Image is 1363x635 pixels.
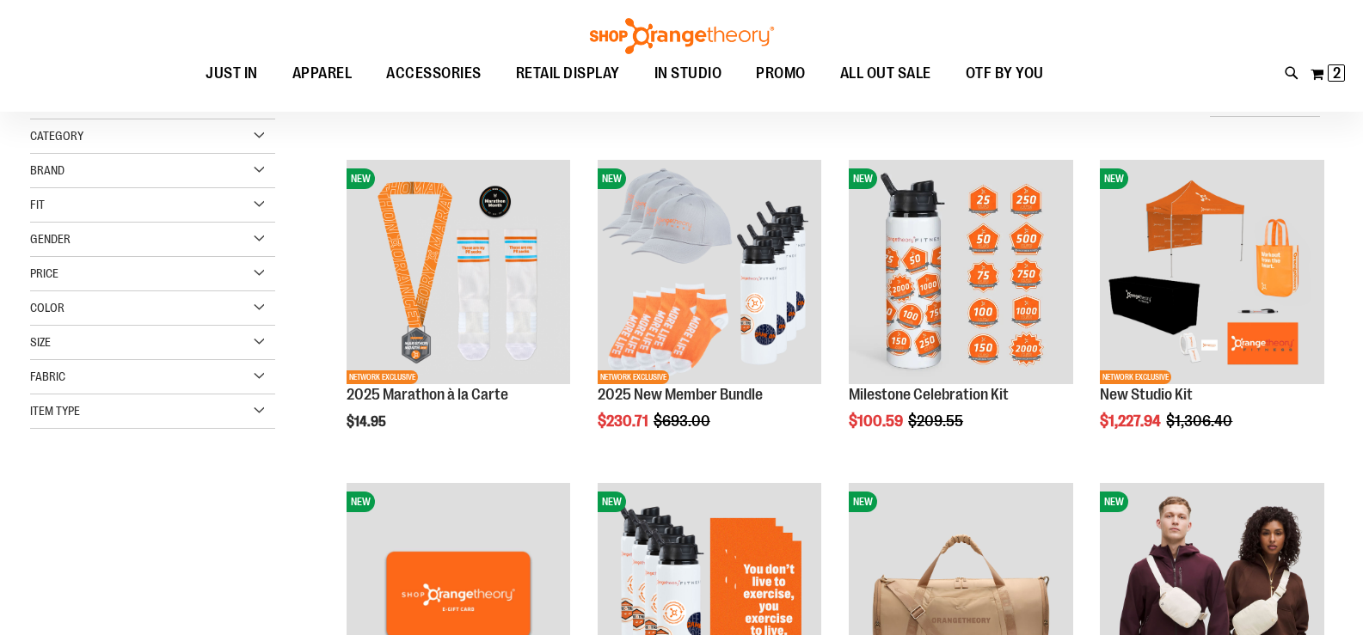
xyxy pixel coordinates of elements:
span: Item Type [30,404,80,418]
span: $693.00 [654,412,713,430]
span: APPAREL [292,54,353,93]
span: Size [30,335,51,349]
span: NEW [1100,492,1128,512]
span: Gender [30,232,71,246]
span: $209.55 [908,412,966,430]
span: PROMO [756,54,806,93]
span: NETWORK EXCLUSIVE [598,370,669,384]
span: $1,227.94 [1100,412,1163,430]
span: JUST IN [206,54,258,93]
span: NEW [598,492,626,512]
img: 2025 Marathon à la Carte [347,160,571,384]
img: Shop Orangetheory [587,18,777,54]
span: NEW [1100,168,1128,189]
span: Category [30,129,83,143]
img: New Studio Kit [1100,160,1324,384]
a: Milestone Celebration Kit [849,386,1009,403]
span: $14.95 [347,414,389,430]
span: NETWORK EXCLUSIVE [1100,370,1171,384]
span: ALL OUT SALE [840,54,931,93]
a: 2025 New Member BundleNEWNETWORK EXCLUSIVE [598,160,822,387]
span: RETAIL DISPLAY [516,54,620,93]
span: OTF BY YOU [966,54,1044,93]
span: Color [30,301,64,314]
div: product [589,151,831,473]
span: NETWORK EXCLUSIVE [347,370,418,384]
img: Milestone Celebration Kit [849,160,1073,384]
span: Fit [30,198,45,211]
span: $230.71 [598,412,651,430]
img: 2025 New Member Bundle [598,160,822,384]
span: 2 [1333,64,1341,82]
span: Price [30,266,58,280]
div: product [1091,151,1333,473]
a: New Studio KitNEWNETWORK EXCLUSIVE [1100,160,1324,387]
a: New Studio Kit [1100,386,1193,403]
a: 2025 New Member Bundle [598,386,763,403]
span: NEW [849,168,877,189]
span: $100.59 [849,412,906,430]
span: ACCESSORIES [386,54,482,93]
span: $1,306.40 [1166,412,1235,430]
span: NEW [347,168,375,189]
span: NEW [598,168,626,189]
div: product [840,151,1082,473]
div: product [338,151,580,473]
span: Fabric [30,369,65,383]
a: 2025 Marathon à la CarteNEWNETWORK EXCLUSIVE [347,160,571,387]
a: Milestone Celebration KitNEW [849,160,1073,387]
span: Brand [30,163,64,177]
span: NEW [347,492,375,512]
span: IN STUDIO [654,54,722,93]
span: NEW [849,492,877,512]
a: 2025 Marathon à la Carte [347,386,508,403]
